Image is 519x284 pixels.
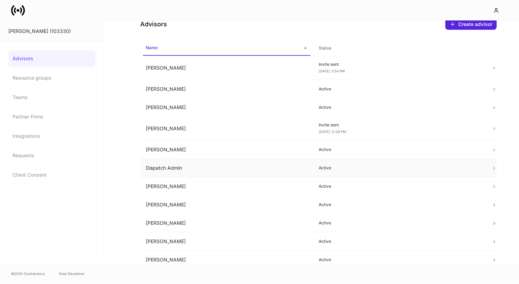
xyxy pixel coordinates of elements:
p: Active [319,239,480,244]
p: Active [319,105,480,110]
a: Requests [8,147,95,164]
a: Partner Firms [8,108,95,125]
p: Invite sent [319,62,480,67]
p: Active [319,257,480,263]
a: Resource groups [8,70,95,86]
td: [PERSON_NAME] [140,117,313,141]
td: [PERSON_NAME] [140,214,313,232]
td: [PERSON_NAME] [140,56,313,80]
td: [PERSON_NAME] [140,232,313,251]
td: [PERSON_NAME] [140,141,313,159]
span: [DATE] 12:29 PM [319,130,346,134]
h4: Advisors [140,20,167,28]
a: Teams [8,89,95,106]
td: [PERSON_NAME] [140,196,313,214]
a: Integrations [8,128,95,144]
span: [DATE] 3:54 PM [319,69,345,73]
a: Data Disclaimer [59,271,85,276]
p: Invite sent [319,122,480,128]
td: [PERSON_NAME] [140,251,313,269]
td: [PERSON_NAME] [140,80,313,98]
div: Create advisor [450,21,492,27]
div: [PERSON_NAME] (103330) [8,28,95,35]
td: [PERSON_NAME] [140,98,313,117]
h6: Name [146,44,158,51]
p: Active [319,165,480,171]
h6: Status [319,45,331,51]
p: Active [319,147,480,152]
td: [PERSON_NAME] [140,177,313,196]
p: Active [319,86,480,92]
a: Advisors [8,50,95,67]
a: Client Consent [8,167,95,183]
span: Name [143,41,310,56]
p: Active [319,184,480,189]
button: Create advisor [445,19,497,30]
p: Active [319,220,480,226]
span: Status [316,41,483,55]
td: Dispatch Admin [140,159,313,177]
span: © 2025 OneAdvisory [11,271,45,276]
p: Active [319,202,480,207]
